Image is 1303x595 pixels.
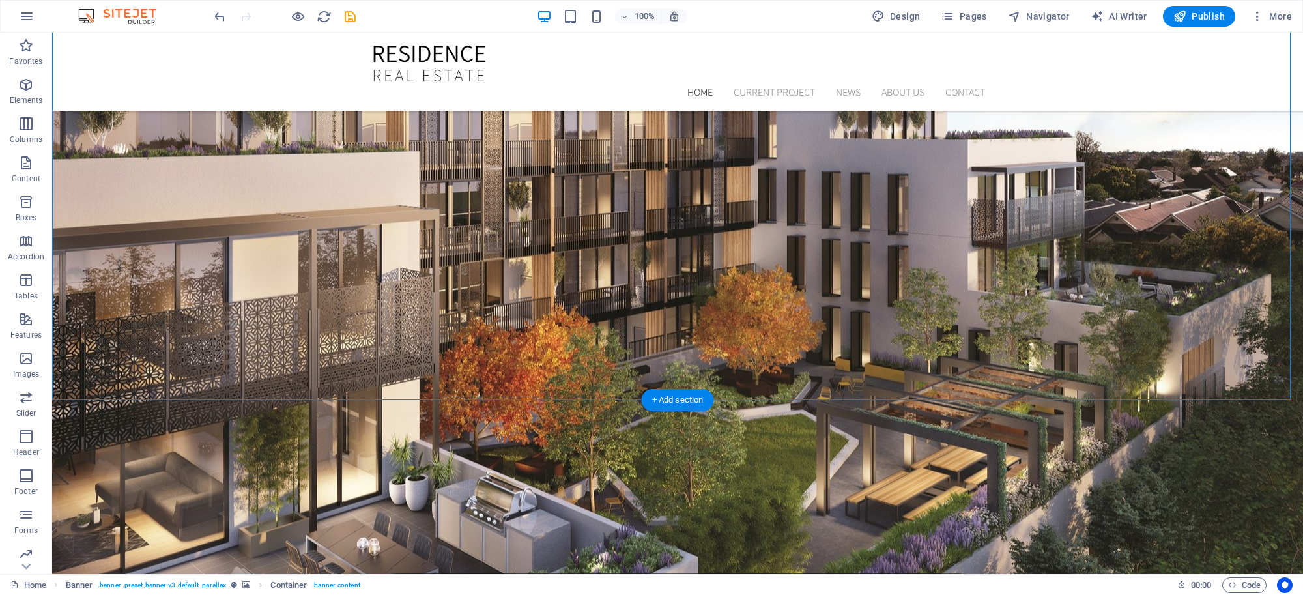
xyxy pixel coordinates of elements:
[231,581,237,588] i: This element is a customizable preset
[66,577,93,593] span: Click to select. Double-click to edit
[66,577,360,593] nav: breadcrumb
[290,8,306,24] button: Click here to leave preview mode and continue editing
[872,10,921,23] span: Design
[316,8,332,24] button: reload
[1228,577,1261,593] span: Code
[635,8,655,24] h6: 100%
[8,252,44,262] p: Accordion
[1222,577,1267,593] button: Code
[13,369,40,379] p: Images
[13,447,39,457] p: Header
[668,10,680,22] i: On resize automatically adjust zoom level to fit chosen device.
[1251,10,1292,23] span: More
[343,9,358,24] i: Save (Ctrl+S)
[1003,6,1075,27] button: Navigator
[312,577,360,593] span: . banner-content
[941,10,986,23] span: Pages
[1173,10,1225,23] span: Publish
[642,389,714,411] div: + Add section
[10,95,43,106] p: Elements
[212,8,227,24] button: undo
[14,291,38,301] p: Tables
[16,408,36,418] p: Slider
[9,56,42,66] p: Favorites
[936,6,992,27] button: Pages
[1008,10,1070,23] span: Navigator
[98,577,226,593] span: . banner .preset-banner-v3-default .parallax
[270,577,307,593] span: Click to select. Double-click to edit
[16,212,37,223] p: Boxes
[1091,10,1147,23] span: AI Writer
[10,134,42,145] p: Columns
[866,6,926,27] button: Design
[14,486,38,497] p: Footer
[12,173,40,184] p: Content
[1200,580,1202,590] span: :
[75,8,173,24] img: Editor Logo
[1277,577,1293,593] button: Usercentrics
[10,330,42,340] p: Features
[317,9,332,24] i: Reload page
[1163,6,1235,27] button: Publish
[1246,6,1297,27] button: More
[242,581,250,588] i: This element contains a background
[615,8,661,24] button: 100%
[866,6,926,27] div: Design (Ctrl+Alt+Y)
[14,525,38,536] p: Forms
[342,8,358,24] button: save
[212,9,227,24] i: Undo: Change background (Ctrl+Z)
[1177,577,1212,593] h6: Session time
[1085,6,1153,27] button: AI Writer
[10,577,46,593] a: Click to cancel selection. Double-click to open Pages
[1191,577,1211,593] span: 00 00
